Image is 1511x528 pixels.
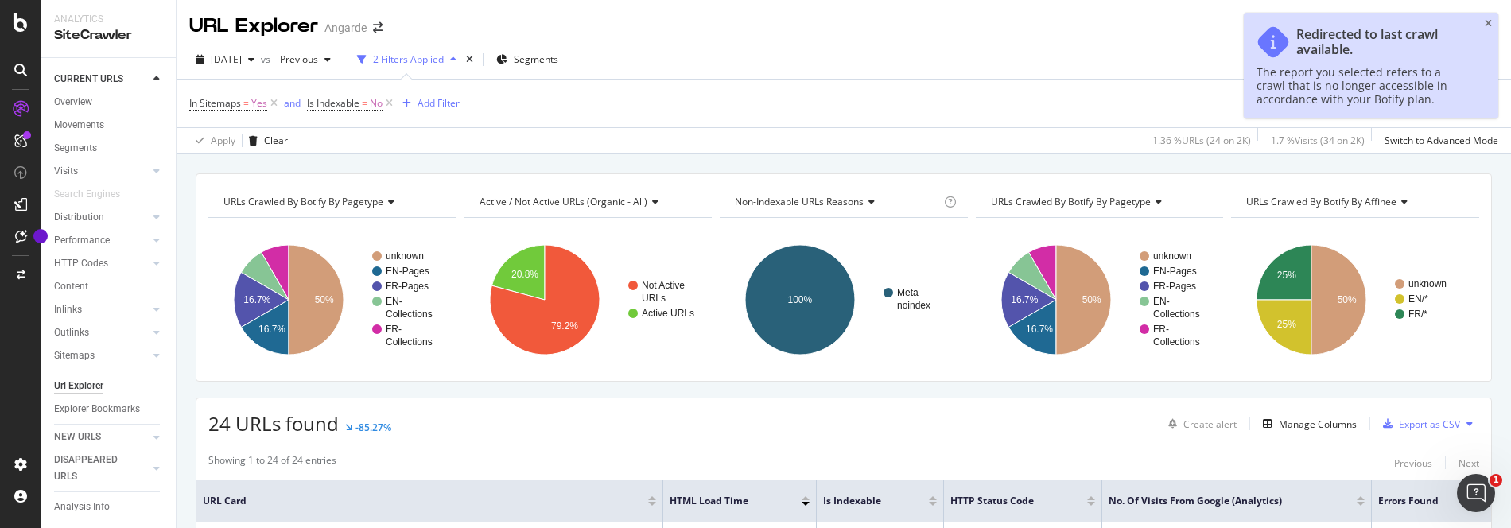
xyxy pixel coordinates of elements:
div: Add Filter [418,96,460,110]
text: 50% [1082,294,1101,305]
text: 100% [788,294,813,305]
div: Switch to Advanced Mode [1385,134,1498,147]
span: Non-Indexable URLs Reasons [735,195,864,208]
div: 2 Filters Applied [373,52,444,66]
button: Next [1459,453,1479,472]
text: 20.8% [511,269,538,280]
span: URLs Crawled By Botify By pagetype [991,195,1151,208]
svg: A chart. [1231,231,1477,369]
span: HTTP Status Code [950,494,1063,508]
div: and [284,96,301,110]
a: Segments [54,140,165,157]
div: Redirected to last crawl available. [1296,27,1470,57]
span: = [243,96,249,110]
a: Content [54,278,165,295]
div: Visits [54,163,78,180]
svg: A chart. [720,231,965,369]
div: -85.27% [355,421,391,434]
div: Sitemaps [54,347,95,364]
text: unknown [1153,250,1191,262]
text: 25% [1277,270,1296,281]
div: Analysis Info [54,499,110,515]
text: Not Active [642,280,685,291]
h4: URLs Crawled By Botify By pagetype [988,189,1210,215]
span: No [370,92,383,115]
div: Analytics [54,13,163,26]
text: 16.7% [1026,324,1053,335]
text: unknown [386,250,424,262]
iframe: Intercom live chat [1457,474,1495,512]
div: Manage Columns [1279,417,1357,431]
text: FR-Pages [1153,281,1196,292]
a: Visits [54,163,149,180]
text: Active URLs [642,308,694,319]
span: Yes [251,92,267,115]
div: arrow-right-arrow-left [373,22,383,33]
div: The report you selected refers to a crawl that is no longer accessible in accordance with your Bo... [1257,65,1470,106]
text: EN- [1153,296,1170,307]
text: 50% [315,294,334,305]
button: Manage Columns [1257,414,1357,433]
button: Switch to Advanced Mode [1378,128,1498,153]
a: DISAPPEARED URLS [54,452,149,485]
text: URLs [642,293,666,304]
span: In Sitemaps [189,96,241,110]
a: Movements [54,117,165,134]
a: Sitemaps [54,347,149,364]
span: Is Indexable [307,96,359,110]
a: Performance [54,232,149,249]
text: FR-Pages [386,281,429,292]
text: FR- [1153,324,1169,335]
div: Clear [264,134,288,147]
button: Segments [490,47,565,72]
div: Angarde [324,20,367,36]
h4: Active / Not Active URLs [476,189,698,215]
div: Distribution [54,209,104,226]
div: A chart. [976,231,1222,369]
h4: Non-Indexable URLs Reasons [732,189,941,215]
text: EN-Pages [1153,266,1197,277]
span: No. of Visits from Google (Analytics) [1109,494,1333,508]
div: Url Explorer [54,378,103,394]
span: Active / Not Active URLs (organic - all) [480,195,647,208]
div: close toast [1485,19,1492,29]
span: Segments [514,52,558,66]
text: unknown [1408,278,1447,289]
button: Clear [243,128,288,153]
div: URL Explorer [189,13,318,40]
div: Overview [54,94,92,111]
div: 1.7 % Visits ( 34 on 2K ) [1271,134,1365,147]
div: Explorer Bookmarks [54,401,140,417]
span: vs [261,52,274,66]
div: HTTP Codes [54,255,108,272]
span: 1 [1490,474,1502,487]
a: Explorer Bookmarks [54,401,165,417]
text: Collections [386,309,433,320]
span: 2025 Aug. 17th [211,52,242,66]
svg: A chart. [208,231,454,369]
text: Meta [897,287,919,298]
text: EN-Pages [386,266,429,277]
span: = [362,96,367,110]
div: Content [54,278,88,295]
button: Apply [189,128,235,153]
text: 50% [1338,294,1357,305]
div: Create alert [1183,417,1237,431]
div: CURRENT URLS [54,71,123,87]
svg: A chart. [464,231,710,369]
text: Collections [1153,309,1200,320]
a: Overview [54,94,165,111]
div: Movements [54,117,104,134]
span: HTML Load Time [670,494,777,508]
span: URLs Crawled By Botify By affinee [1246,195,1396,208]
text: 16.7% [243,294,270,305]
button: 2 Filters Applied [351,47,463,72]
a: HTTP Codes [54,255,149,272]
button: Previous [274,47,337,72]
h4: URLs Crawled By Botify By affinee [1243,189,1465,215]
text: Collections [386,336,433,347]
div: Next [1459,456,1479,470]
